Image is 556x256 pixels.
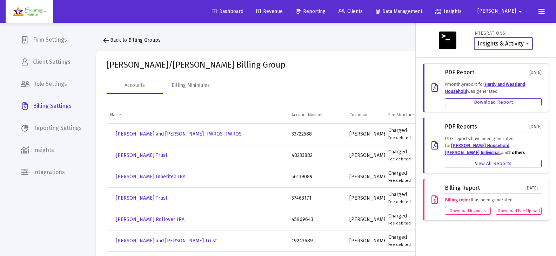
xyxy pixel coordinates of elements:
[256,8,283,14] span: Revenue
[376,8,422,14] span: Data Management
[212,8,243,14] span: Dashboard
[469,4,533,18] button: [PERSON_NAME]
[435,8,462,14] span: Insights
[333,5,368,19] a: Clients
[430,5,467,19] a: Insights
[206,5,249,19] a: Dashboard
[339,8,363,14] span: Clients
[296,8,326,14] span: Reporting
[251,5,288,19] a: Revenue
[370,5,428,19] a: Data Management
[290,5,331,19] a: Reporting
[477,8,516,14] span: [PERSON_NAME]
[11,5,48,19] img: Dashboard
[516,5,524,19] mat-icon: arrow_drop_down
